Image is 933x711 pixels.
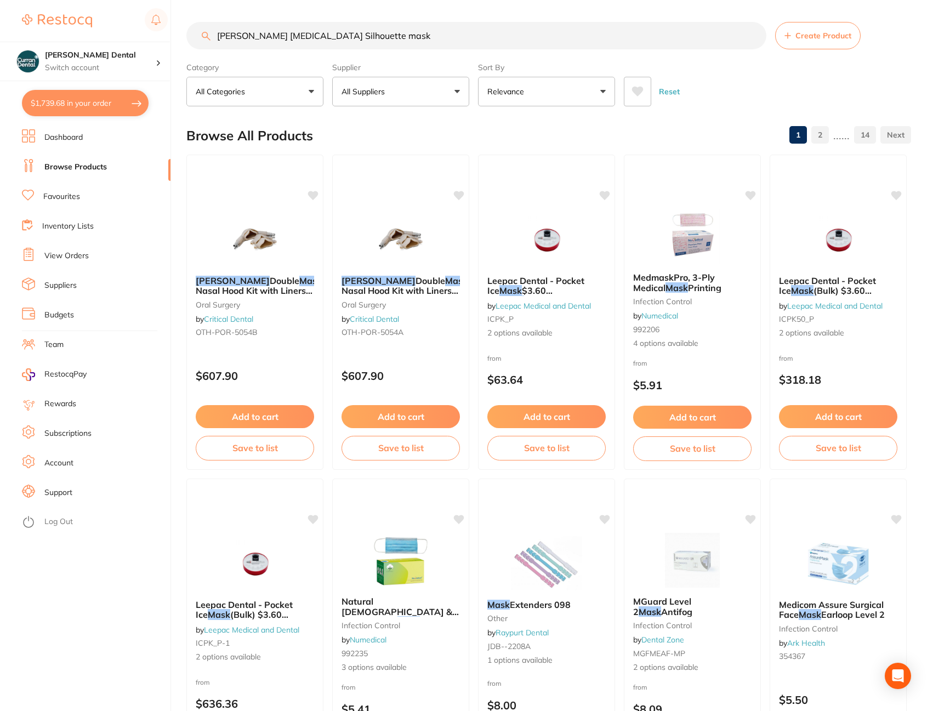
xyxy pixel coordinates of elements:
[633,311,678,321] span: by
[779,693,897,706] p: $5.50
[639,606,661,617] em: Mask
[487,679,502,687] span: from
[502,295,524,306] em: Mask
[633,338,752,349] span: 4 options available
[44,428,92,439] a: Subscriptions
[641,311,678,321] a: Numedical
[775,22,861,49] button: Create Product
[342,275,523,306] span: Autoclavable Nasal Hood Kit with Liners (Adult)
[342,635,386,645] span: by
[487,276,606,296] b: Leepac Dental - Pocket Ice Mask $3.60 Per Mask (Qty10) - High Quality Dental Product
[633,596,691,617] span: MGuard Level 2
[779,600,897,620] b: Medicom Assure Surgical Face Mask Earloop Level 2
[44,399,76,409] a: Rewards
[487,614,606,623] small: other
[499,285,522,296] em: Mask
[44,310,74,321] a: Budgets
[779,638,825,648] span: by
[44,280,77,291] a: Suppliers
[633,325,659,334] span: 992206
[511,212,582,267] img: Leepac Dental - Pocket Ice Mask $3.60 Per Mask (Qty10) - High Quality Dental Product
[44,162,107,173] a: Browse Products
[208,609,230,620] em: Mask
[803,536,874,591] img: Medicom Assure Surgical Face Mask Earloop Level 2
[496,628,549,638] a: Raypurt Dental
[204,314,253,324] a: Critical Dental
[510,599,571,610] span: Extenders 098
[821,609,885,620] span: Earloop Level 2
[186,22,766,49] input: Search Products
[487,275,584,296] span: Leepac Dental - Pocket Ice
[633,635,684,645] span: by
[789,124,807,146] a: 1
[350,635,386,645] a: Numedical
[779,295,879,316] span: (Qty 50) - High Quality Dental Product
[793,295,816,306] em: Mask
[487,295,585,316] span: (Qty10) - High Quality Dental Product
[342,275,416,286] em: [PERSON_NAME]
[633,379,752,391] p: $5.91
[342,621,460,630] small: infection control
[779,328,897,339] span: 2 options available
[332,62,469,72] label: Supplier
[342,596,459,627] span: Natural [DEMOGRAPHIC_DATA] & Child Medical
[196,369,314,382] p: $607.90
[17,50,39,72] img: Curran Dental
[22,90,149,116] button: $1,739.68 in your order
[657,209,728,264] img: MedmaskPro, 3-Ply Medical Mask Printing
[665,282,688,293] em: Mask
[342,649,368,658] span: 992235
[633,359,647,367] span: from
[885,663,911,689] div: Open Intercom Messenger
[45,50,156,61] h4: Curran Dental
[196,276,314,296] b: Porter Double Mask Autoclavable Nasal Hood Kit with Liners ( Paediatric)
[22,514,167,531] button: Log Out
[487,641,531,651] span: JDB--2208A
[44,516,73,527] a: Log Out
[342,405,460,428] button: Add to cart
[633,596,752,617] b: MGuard Level 2 Mask Antifog
[43,191,80,202] a: Favourites
[342,369,460,382] p: $607.90
[779,354,793,362] span: from
[791,285,813,296] em: Mask
[219,212,291,267] img: Porter Double Mask Autoclavable Nasal Hood Kit with Liners ( Paediatric)
[210,619,232,630] em: Mask
[270,275,299,286] span: Double
[487,301,591,311] span: by
[342,596,460,617] b: Natural Lady & Child Medical Mask. 10% of the profit goes to National Breast Cancer Foundation
[196,405,314,428] button: Add to cart
[342,276,460,296] b: Porter Double Mask Autoclavable Nasal Hood Kit with Liners (Adult)
[342,327,403,337] span: OTH-POR-5054A
[342,662,460,673] span: 3 options available
[196,599,293,620] span: Leepac Dental - Pocket Ice
[633,272,715,293] span: MedmaskPro, 3-Ply Medical
[342,314,399,324] span: by
[445,275,468,286] em: Mask
[44,339,64,350] a: Team
[487,314,514,324] span: ICPK_P
[44,132,83,143] a: Dashboard
[688,282,721,293] span: Printing
[44,369,87,380] span: RestocqPay
[365,212,436,267] img: Porter Double Mask Autoclavable Nasal Hood Kit with Liners (Adult)
[196,638,230,648] span: ICPK_P-1
[641,635,684,645] a: Dental Zone
[22,8,92,33] a: Restocq Logo
[633,621,752,630] small: Infection Control
[487,600,606,610] b: Mask Extenders 098
[196,275,270,286] em: [PERSON_NAME]
[45,62,156,73] p: Switch account
[186,128,313,144] h2: Browse All Products
[22,14,92,27] img: Restocq Logo
[196,625,299,635] span: by
[657,533,728,588] img: MGuard Level 2 Mask Antifog
[196,314,253,324] span: by
[342,86,389,97] p: All Suppliers
[196,86,249,97] p: All Categories
[779,436,897,460] button: Save to list
[44,458,73,469] a: Account
[779,624,897,633] small: infection control
[196,697,314,710] p: $636.36
[196,619,301,640] span: (Qty 100) - High Quality Dental Product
